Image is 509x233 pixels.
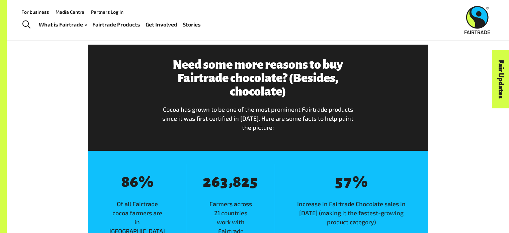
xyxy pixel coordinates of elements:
span: 5 [335,173,344,190]
a: Toggle Search [18,16,34,33]
span: 8 [121,173,130,190]
span: Cocoa has grown to be one of the most prominent Fairtrade products since it was first certified i... [162,106,353,131]
a: Fairtrade Products [92,20,140,30]
h3: Need some more reasons to buy Fairtrade chocolate? (Besides, chocolate) [160,58,355,98]
span: Increase in Fairtrade Chocolate sales in [DATE] (making it the fastest-growing product category) [275,199,428,227]
span: 3 [220,173,229,190]
a: Stories [183,20,201,30]
span: 2 [203,173,211,190]
span: , [229,173,233,189]
img: Fairtrade Australia New Zealand logo [464,6,490,34]
a: For business [21,9,49,15]
span: 2 [241,173,250,190]
a: Get Involved [146,20,177,30]
span: % [139,174,153,190]
span: % [353,174,367,190]
span: 5 [250,173,259,190]
span: 6 [130,173,139,190]
span: 7 [344,173,353,190]
a: Media Centre [56,9,84,15]
a: Partners Log In [91,9,123,15]
a: What is Fairtrade [39,20,87,30]
span: 6 [211,173,220,190]
span: 8 [233,173,241,190]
